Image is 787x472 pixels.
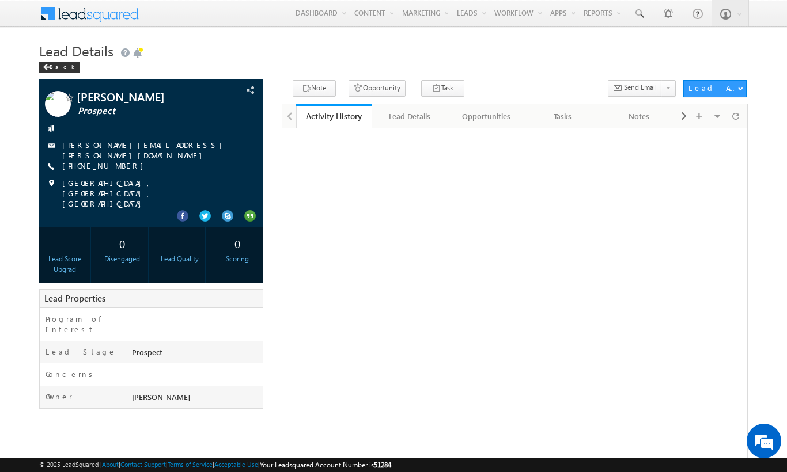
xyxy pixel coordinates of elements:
[45,91,71,121] img: Profile photo
[381,109,438,123] div: Lead Details
[78,105,216,117] span: Prospect
[44,292,105,304] span: Lead Properties
[458,109,514,123] div: Opportunities
[688,83,737,93] div: Lead Actions
[421,80,464,97] button: Task
[62,178,243,209] span: [GEOGRAPHIC_DATA], [GEOGRAPHIC_DATA], [GEOGRAPHIC_DATA]
[39,41,113,60] span: Lead Details
[214,460,258,468] a: Acceptable Use
[120,460,166,468] a: Contact Support
[624,82,657,93] span: Send Email
[100,254,145,264] div: Disengaged
[46,347,116,357] label: Lead Stage
[77,91,215,102] span: [PERSON_NAME]
[62,161,149,172] span: [PHONE_NUMBER]
[46,391,73,402] label: Owner
[100,233,145,254] div: 0
[260,460,391,469] span: Your Leadsquared Account Number is
[157,254,203,264] div: Lead Quality
[305,111,364,121] div: Activity History
[296,104,372,128] a: Activity History
[42,233,88,254] div: --
[683,80,747,97] button: Lead Actions
[39,459,391,470] span: © 2025 LeadSquared | | | | |
[449,104,525,128] a: Opportunities
[132,392,190,402] span: [PERSON_NAME]
[157,233,203,254] div: --
[214,233,260,254] div: 0
[525,104,601,128] a: Tasks
[46,369,97,379] label: Concerns
[601,104,677,128] a: Notes
[534,109,591,123] div: Tasks
[374,460,391,469] span: 51284
[608,80,662,97] button: Send Email
[102,460,119,468] a: About
[42,254,88,275] div: Lead Score Upgrad
[372,104,448,128] a: Lead Details
[168,460,213,468] a: Terms of Service
[39,62,80,73] div: Back
[62,140,228,160] a: [PERSON_NAME][EMAIL_ADDRESS][PERSON_NAME][DOMAIN_NAME]
[214,254,260,264] div: Scoring
[293,80,336,97] button: Note
[46,314,120,334] label: Program of Interest
[129,347,263,363] div: Prospect
[610,109,667,123] div: Notes
[39,61,86,71] a: Back
[349,80,406,97] button: Opportunity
